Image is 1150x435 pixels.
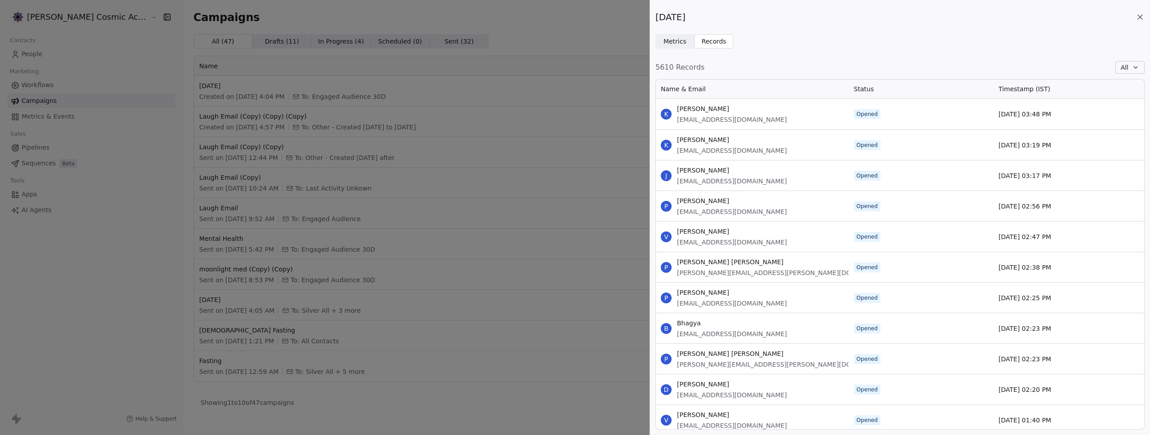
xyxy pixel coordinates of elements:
span: K [661,140,672,151]
div: Opened [857,141,878,149]
span: [EMAIL_ADDRESS][DOMAIN_NAME] [677,391,787,399]
span: [DATE] [655,11,686,23]
span: K [661,109,672,120]
div: Opened [857,110,878,118]
span: [DATE] 02:20 PM [999,385,1051,394]
span: [DATE] 02:56 PM [999,202,1051,211]
span: [DATE] 03:19 PM [999,141,1051,150]
span: [DATE] 02:47 PM [999,232,1051,241]
span: [DATE] 02:23 PM [999,355,1051,364]
span: [PERSON_NAME] [677,380,787,389]
span: [EMAIL_ADDRESS][DOMAIN_NAME] [677,421,787,430]
span: [PERSON_NAME] [677,410,787,419]
span: [EMAIL_ADDRESS][DOMAIN_NAME] [677,207,787,216]
span: [DATE] 02:38 PM [999,263,1051,272]
span: [PERSON_NAME] [677,166,787,175]
span: D [661,384,672,395]
span: Bhagya [677,319,787,328]
span: [PERSON_NAME] [PERSON_NAME] [677,349,891,358]
div: Opened [857,416,878,424]
span: [EMAIL_ADDRESS][DOMAIN_NAME] [677,146,787,155]
span: [DATE] 03:48 PM [999,110,1051,119]
div: Opened [857,172,878,180]
span: [PERSON_NAME] [677,196,787,205]
span: [EMAIL_ADDRESS][DOMAIN_NAME] [677,115,787,124]
span: [EMAIL_ADDRESS][DOMAIN_NAME] [677,299,787,308]
div: Opened [857,324,878,333]
span: [PERSON_NAME] [677,135,787,144]
div: Opened [857,294,878,302]
span: Status [854,84,874,93]
span: P [661,262,672,273]
div: Opened [857,233,878,241]
div: Opened [857,263,878,271]
span: [PERSON_NAME] [677,288,787,297]
span: [PERSON_NAME] [677,227,787,236]
span: [PERSON_NAME] [677,104,787,113]
span: P [661,354,672,364]
span: [DATE] 03:17 PM [999,171,1051,180]
span: [DATE] 01:40 PM [999,416,1051,425]
span: V [661,415,672,426]
div: Opened [857,202,878,210]
span: [PERSON_NAME][EMAIL_ADDRESS][PERSON_NAME][DOMAIN_NAME] [677,360,891,369]
div: Opened [857,386,878,394]
span: P [661,201,672,212]
span: V [661,231,672,242]
span: [EMAIL_ADDRESS][DOMAIN_NAME] [677,329,787,338]
span: Metrics [663,37,686,46]
div: Opened [857,355,878,363]
span: Timestamp (IST) [999,84,1050,93]
span: [DATE] 02:25 PM [999,293,1051,302]
span: All [1121,63,1128,72]
span: P [661,293,672,303]
div: grid [655,99,1145,430]
span: [EMAIL_ADDRESS][DOMAIN_NAME] [677,177,787,186]
span: [EMAIL_ADDRESS][DOMAIN_NAME] [677,238,787,247]
span: [DATE] 02:23 PM [999,324,1051,333]
span: 5610 Records [655,62,704,73]
span: B [661,323,672,334]
span: [PERSON_NAME][EMAIL_ADDRESS][PERSON_NAME][DOMAIN_NAME] [677,268,891,277]
span: [PERSON_NAME] [PERSON_NAME] [677,257,891,266]
span: J [661,170,672,181]
span: Name & Email [661,84,706,93]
